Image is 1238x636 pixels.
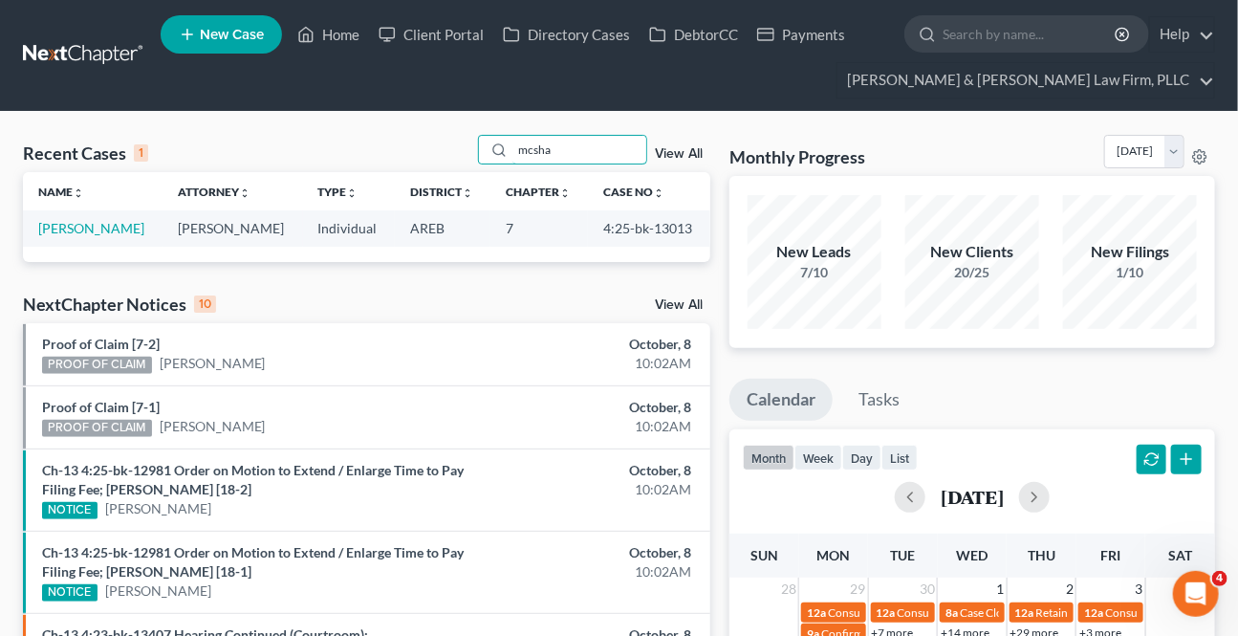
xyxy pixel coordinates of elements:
iframe: Intercom live chat [1173,571,1219,617]
a: [PERSON_NAME] [105,581,211,601]
span: 2 [1064,578,1075,601]
a: Proof of Claim [7-2] [42,336,160,352]
div: PROOF OF CLAIM [42,357,152,374]
a: Case Nounfold_more [603,185,664,199]
h3: Monthly Progress [729,145,865,168]
span: 28 [779,578,798,601]
a: [PERSON_NAME] [105,499,211,518]
span: Sun [750,547,778,563]
span: Mon [816,547,850,563]
a: [PERSON_NAME] [160,417,266,436]
span: Sat [1168,547,1192,563]
div: New Clients [905,241,1039,263]
a: DebtorCC [640,17,748,52]
button: week [794,445,842,471]
div: 10:02AM [488,417,691,436]
span: 12a [807,605,826,620]
td: 4:25-bk-13013 [588,210,710,246]
i: unfold_more [347,187,358,199]
div: October, 8 [488,335,691,354]
div: NextChapter Notices [23,293,216,316]
div: 10:02AM [488,354,691,373]
input: Search by name... [943,16,1118,52]
div: NOTICE [42,584,98,602]
a: Ch-13 4:25-bk-12981 Order on Motion to Extend / Enlarge Time to Pay Filing Fee; [PERSON_NAME] [18-1] [42,544,464,580]
span: 29 [849,578,868,601]
button: list [881,445,918,471]
div: October, 8 [488,543,691,562]
span: Tue [890,547,915,563]
div: PROOF OF CLAIM [42,420,152,437]
a: Payments [748,17,855,52]
i: unfold_more [73,187,84,199]
span: 4 [1212,571,1227,586]
span: 30 [918,578,937,601]
div: 10:02AM [488,562,691,581]
i: unfold_more [239,187,250,199]
a: Tasks [841,379,917,421]
span: 8a [945,605,958,620]
div: New Filings [1063,241,1197,263]
a: Nameunfold_more [38,185,84,199]
span: Consult Date for Love, [PERSON_NAME] [828,605,1031,620]
i: unfold_more [559,187,571,199]
span: 12a [877,605,896,620]
div: October, 8 [488,398,691,417]
span: Thu [1028,547,1055,563]
div: NOTICE [42,502,98,519]
a: Typeunfold_more [318,185,358,199]
div: 1 [134,144,148,162]
div: 1/10 [1063,263,1197,282]
span: Consult Date for [PERSON_NAME] [898,605,1072,620]
span: 12a [1015,605,1034,620]
i: unfold_more [462,187,473,199]
input: Search by name... [512,136,646,164]
a: View All [655,298,703,312]
span: Wed [956,547,988,563]
span: 1 [995,578,1007,601]
div: New Leads [748,241,881,263]
a: [PERSON_NAME] & [PERSON_NAME] Law Firm, PLLC [837,63,1214,98]
div: 20/25 [905,263,1039,282]
div: 7/10 [748,263,881,282]
span: 3 [1134,578,1145,601]
a: Client Portal [369,17,493,52]
td: [PERSON_NAME] [163,210,302,246]
a: Districtunfold_more [410,185,473,199]
button: day [842,445,881,471]
td: Individual [303,210,395,246]
i: unfold_more [653,187,664,199]
a: [PERSON_NAME] [38,220,144,236]
div: 10 [194,296,216,313]
a: Attorneyunfold_more [178,185,250,199]
div: October, 8 [488,461,691,480]
h2: [DATE] [941,487,1004,507]
a: Help [1150,17,1214,52]
a: Ch-13 4:25-bk-12981 Order on Motion to Extend / Enlarge Time to Pay Filing Fee; [PERSON_NAME] [18-2] [42,462,464,497]
button: month [743,445,794,471]
span: 12a [1084,605,1103,620]
div: 10:02AM [488,480,691,499]
a: Proof of Claim [7-1] [42,399,160,415]
td: 7 [490,210,588,246]
a: [PERSON_NAME] [160,354,266,373]
span: New Case [200,28,264,42]
a: View All [655,147,703,161]
span: Fri [1101,547,1121,563]
td: AREB [395,210,490,246]
a: Chapterunfold_more [506,185,571,199]
a: Calendar [729,379,833,421]
a: Directory Cases [493,17,640,52]
div: Recent Cases [23,142,148,164]
a: Home [288,17,369,52]
span: Case Closed Date for [PERSON_NAME] [960,605,1155,620]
